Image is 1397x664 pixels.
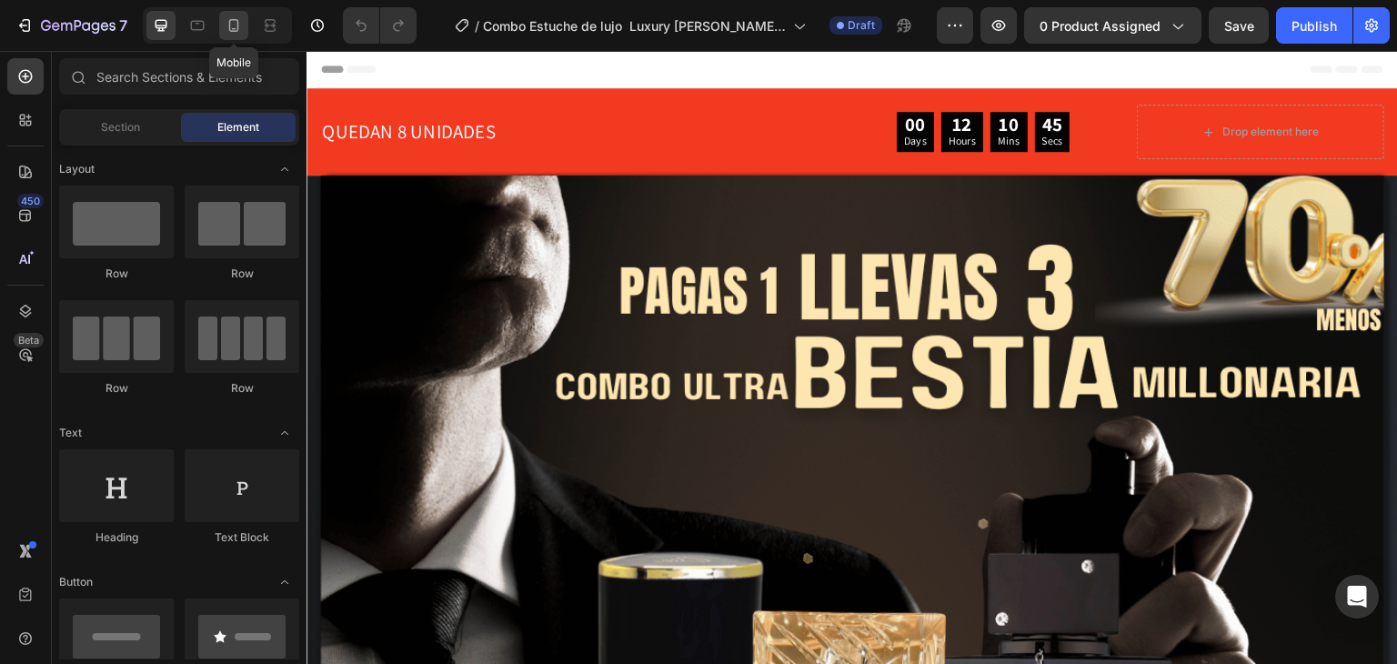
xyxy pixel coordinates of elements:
button: 0 product assigned [1024,7,1201,44]
div: Undo/Redo [343,7,417,44]
p: 7 [119,15,127,36]
span: Toggle open [270,155,299,184]
div: Publish [1291,16,1337,35]
p: Hours [642,86,669,96]
span: Button [59,574,93,590]
div: Row [185,266,299,282]
button: 7 [7,7,136,44]
span: Toggle open [270,568,299,597]
span: Combo Estuche de lujo Luxury [PERSON_NAME] y bahara k [483,16,786,35]
span: Section [101,119,140,136]
input: Search Sections & Elements [59,58,299,95]
div: Row [59,266,174,282]
div: 45 [736,66,757,82]
div: 00 [598,66,620,82]
div: 12 [642,66,669,82]
span: Draft [848,17,875,34]
button: Publish [1276,7,1352,44]
div: Heading [59,529,174,546]
div: Beta [14,333,44,347]
p: Secs [736,86,757,96]
div: Row [185,380,299,397]
span: Element [217,119,259,136]
span: / [475,16,479,35]
span: Toggle open [270,418,299,448]
button: Save [1209,7,1269,44]
div: 10 [691,66,714,82]
span: Text [59,425,82,441]
span: Save [1224,18,1254,34]
div: Open Intercom Messenger [1335,575,1379,619]
p: Days [598,86,620,96]
div: 450 [17,194,44,208]
span: Layout [59,161,95,177]
div: Row [59,380,174,397]
p: Mins [691,86,714,96]
div: Text Block [185,529,299,546]
div: Drop element here [917,74,1013,88]
iframe: Design area [307,51,1397,664]
span: 0 product assigned [1040,16,1161,35]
